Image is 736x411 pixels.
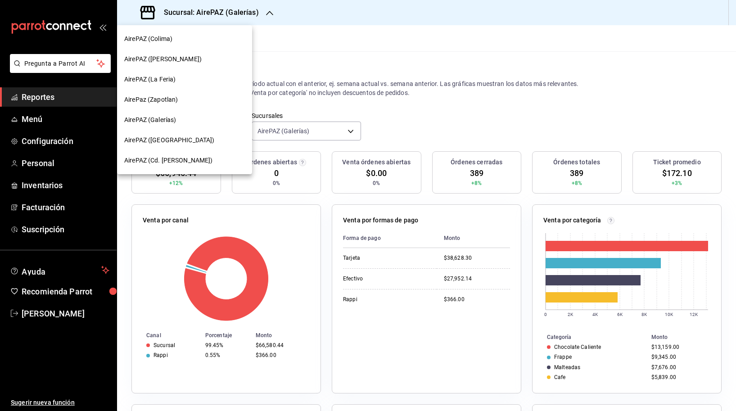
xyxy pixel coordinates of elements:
span: AirePAZ (Cd. [PERSON_NAME]) [124,156,213,165]
span: AirePAZ ([PERSON_NAME]) [124,54,202,64]
span: AirePaz (Zapotlan) [124,95,178,104]
div: AirePAZ ([GEOGRAPHIC_DATA]) [117,130,252,150]
div: AirePAZ (Cd. [PERSON_NAME]) [117,150,252,171]
div: AirePAZ (Galerías) [117,110,252,130]
div: AirePAZ ([PERSON_NAME]) [117,49,252,69]
span: AirePAZ (Colima) [124,34,172,44]
div: AirePAZ (Colima) [117,29,252,49]
span: AirePAZ ([GEOGRAPHIC_DATA]) [124,135,215,145]
div: AirePaz (Zapotlan) [117,90,252,110]
div: AirePAZ (La Feria) [117,69,252,90]
span: AirePAZ (Galerías) [124,115,176,125]
span: AirePAZ (La Feria) [124,75,176,84]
